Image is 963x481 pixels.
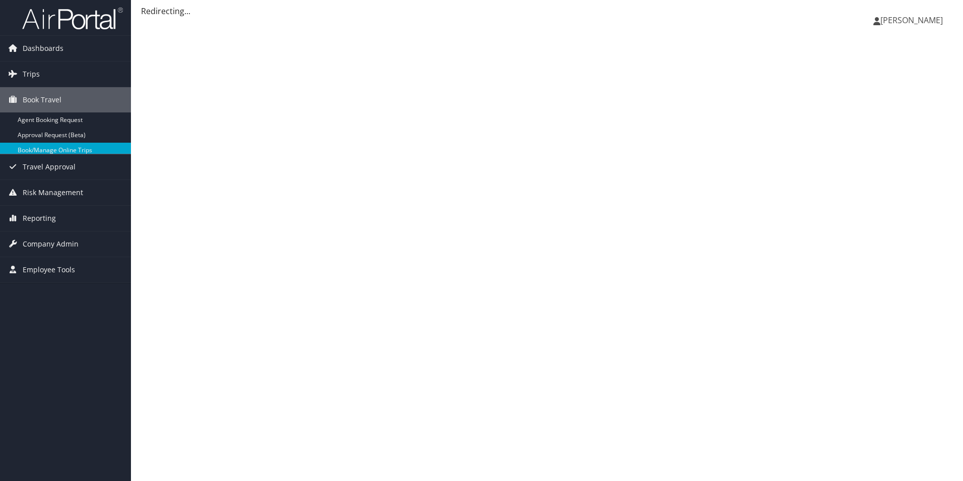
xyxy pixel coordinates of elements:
div: Redirecting... [141,5,953,17]
img: airportal-logo.png [22,7,123,30]
span: Risk Management [23,180,83,205]
span: [PERSON_NAME] [880,15,943,26]
span: Book Travel [23,87,61,112]
span: Dashboards [23,36,63,61]
span: Company Admin [23,231,79,257]
span: Travel Approval [23,154,76,179]
a: [PERSON_NAME] [873,5,953,35]
span: Trips [23,62,40,87]
span: Employee Tools [23,257,75,282]
span: Reporting [23,206,56,231]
